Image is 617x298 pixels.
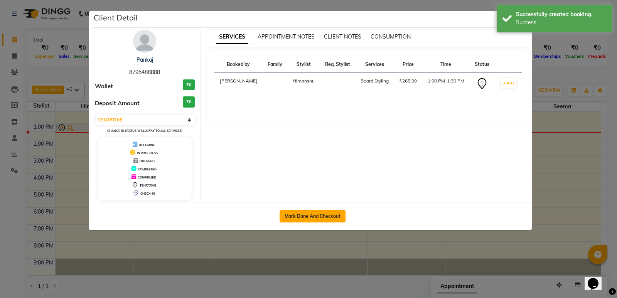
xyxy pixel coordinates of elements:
img: avatar [133,30,156,53]
th: Stylist [287,56,320,73]
button: START [501,78,516,88]
th: Req. Stylist [320,56,355,73]
span: CONSUMPTION [371,33,411,40]
span: Himanshu [293,78,315,84]
th: Family [263,56,287,73]
th: Price [394,56,422,73]
span: 8795488888 [129,69,160,76]
div: Beard Styling [360,77,390,84]
td: [PERSON_NAME] [214,73,263,95]
span: APPOINTMENT NOTES [258,33,315,40]
span: Wallet [95,82,113,91]
span: COMPLETED [138,167,157,171]
td: 1:00 PM-1:30 PM [422,73,470,95]
span: DROPPED [140,159,155,163]
td: - [263,73,287,95]
div: Successfully created booking. [516,10,607,19]
th: Booked by [214,56,263,73]
div: ₹265.00 [399,77,418,84]
td: - [320,73,355,95]
th: Services [356,56,394,73]
th: Status [470,56,494,73]
span: CHECK-IN [140,192,155,195]
a: Pankaj [137,56,153,63]
span: CONFIRMED [138,175,156,179]
span: CLIENT NOTES [324,33,361,40]
span: IN PROGRESS [137,151,158,155]
h5: Client Detail [94,12,138,24]
h3: ₹0 [183,96,195,108]
span: TENTATIVE [140,184,156,187]
div: Success [516,19,607,27]
span: UPCOMING [139,143,155,147]
span: Deposit Amount [95,99,140,108]
iframe: chat widget [585,267,609,290]
span: SERVICES [216,30,248,44]
h3: ₹0 [183,79,195,91]
small: Change in status will apply to all services. [107,129,182,133]
button: Mark Done And Checkout [280,210,346,222]
th: Time [422,56,470,73]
